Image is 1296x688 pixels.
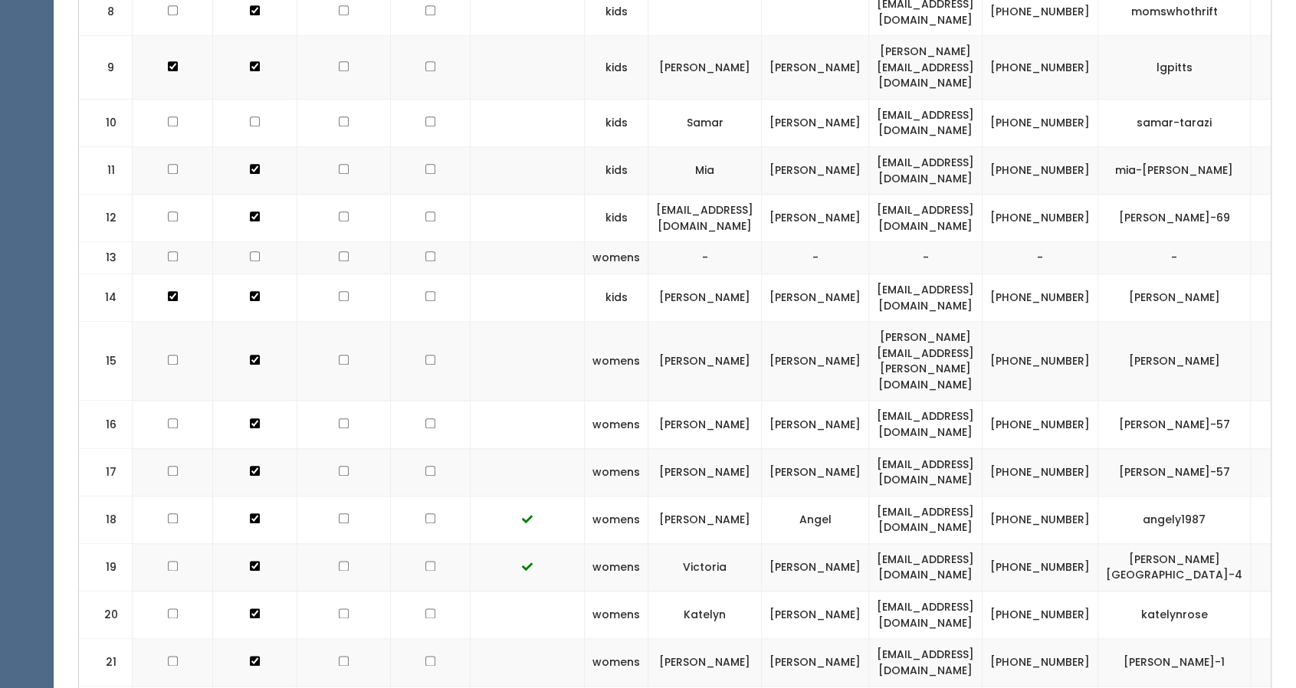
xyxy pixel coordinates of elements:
td: [PERSON_NAME][GEOGRAPHIC_DATA]-4 [1098,543,1251,591]
td: [PHONE_NUMBER] [983,401,1098,448]
td: [PERSON_NAME] [1098,274,1251,321]
td: 15 [79,322,133,401]
td: mia-[PERSON_NAME] [1098,147,1251,195]
td: 12 [79,195,133,242]
td: [PHONE_NUMBER] [983,639,1098,686]
td: [EMAIL_ADDRESS][DOMAIN_NAME] [869,274,983,321]
td: angely1987 [1098,496,1251,543]
td: - [1098,242,1251,274]
td: [PHONE_NUMBER] [983,99,1098,146]
td: - [762,242,869,274]
td: [PERSON_NAME] [762,147,869,195]
td: [EMAIL_ADDRESS][DOMAIN_NAME] [869,496,983,543]
td: [PERSON_NAME] [648,496,762,543]
td: [PHONE_NUMBER] [983,322,1098,401]
td: [PERSON_NAME]-1 [1098,639,1251,686]
td: kids [585,99,648,146]
td: - [869,242,983,274]
td: 21 [79,639,133,686]
td: [PHONE_NUMBER] [983,448,1098,496]
td: [PERSON_NAME] [762,639,869,686]
td: 19 [79,543,133,591]
td: womens [585,639,648,686]
td: [PERSON_NAME] [648,36,762,100]
td: [PERSON_NAME] [648,274,762,321]
td: Katelyn [648,591,762,639]
td: [PERSON_NAME] [1098,322,1251,401]
td: [PERSON_NAME][EMAIL_ADDRESS][PERSON_NAME][DOMAIN_NAME] [869,322,983,401]
td: samar-tarazi [1098,99,1251,146]
td: [PERSON_NAME]-57 [1098,448,1251,496]
td: kids [585,147,648,195]
td: 18 [79,496,133,543]
td: [EMAIL_ADDRESS][DOMAIN_NAME] [869,639,983,686]
td: [EMAIL_ADDRESS][DOMAIN_NAME] [869,401,983,448]
td: Victoria [648,543,762,591]
td: [EMAIL_ADDRESS][DOMAIN_NAME] [869,591,983,639]
td: [PHONE_NUMBER] [983,147,1098,195]
td: [PERSON_NAME]-69 [1098,195,1251,242]
td: [PHONE_NUMBER] [983,496,1098,543]
td: 20 [79,591,133,639]
td: [PERSON_NAME] [648,322,762,401]
td: Mia [648,147,762,195]
td: kids [585,195,648,242]
td: [EMAIL_ADDRESS][DOMAIN_NAME] [869,448,983,496]
td: 9 [79,36,133,100]
td: [EMAIL_ADDRESS][DOMAIN_NAME] [648,195,762,242]
td: [PERSON_NAME] [762,99,869,146]
td: womens [585,242,648,274]
td: [PERSON_NAME] [648,639,762,686]
td: [EMAIL_ADDRESS][DOMAIN_NAME] [869,195,983,242]
td: [PERSON_NAME] [762,322,869,401]
td: [PERSON_NAME][EMAIL_ADDRESS][DOMAIN_NAME] [869,36,983,100]
td: Samar [648,99,762,146]
td: [PHONE_NUMBER] [983,195,1098,242]
td: [EMAIL_ADDRESS][DOMAIN_NAME] [869,147,983,195]
td: 14 [79,274,133,321]
td: 13 [79,242,133,274]
td: Angel [762,496,869,543]
td: lgpitts [1098,36,1251,100]
td: [PERSON_NAME] [762,274,869,321]
td: [PHONE_NUMBER] [983,36,1098,100]
td: womens [585,496,648,543]
td: [PERSON_NAME] [648,448,762,496]
td: [PERSON_NAME] [762,591,869,639]
td: [EMAIL_ADDRESS][DOMAIN_NAME] [869,99,983,146]
td: [PHONE_NUMBER] [983,543,1098,591]
td: [PHONE_NUMBER] [983,274,1098,321]
td: womens [585,591,648,639]
td: 11 [79,147,133,195]
td: 17 [79,448,133,496]
td: womens [585,543,648,591]
td: [EMAIL_ADDRESS][DOMAIN_NAME] [869,543,983,591]
td: [PERSON_NAME] [762,448,869,496]
td: - [983,242,1098,274]
td: 10 [79,99,133,146]
td: womens [585,401,648,448]
td: - [648,242,762,274]
td: [PERSON_NAME] [762,401,869,448]
td: [PERSON_NAME] [762,543,869,591]
td: [PERSON_NAME] [648,401,762,448]
td: katelynrose [1098,591,1251,639]
td: [PERSON_NAME] [762,36,869,100]
td: kids [585,274,648,321]
td: womens [585,322,648,401]
td: kids [585,36,648,100]
td: [PHONE_NUMBER] [983,591,1098,639]
td: 16 [79,401,133,448]
td: womens [585,448,648,496]
td: [PERSON_NAME] [762,195,869,242]
td: [PERSON_NAME]-57 [1098,401,1251,448]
